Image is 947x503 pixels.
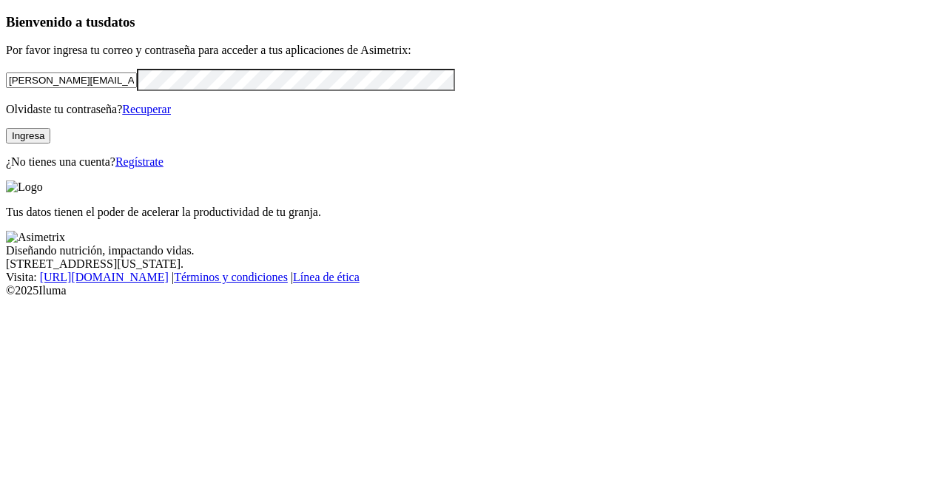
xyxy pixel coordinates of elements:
div: Diseñando nutrición, impactando vidas. [6,244,941,257]
img: Asimetrix [6,231,65,244]
p: Tus datos tienen el poder de acelerar la productividad de tu granja. [6,206,941,219]
img: Logo [6,180,43,194]
input: Tu correo [6,72,137,88]
div: Visita : | | [6,271,941,284]
div: [STREET_ADDRESS][US_STATE]. [6,257,941,271]
h3: Bienvenido a tus [6,14,941,30]
span: datos [104,14,135,30]
p: Olvidaste tu contraseña? [6,103,941,116]
div: © 2025 Iluma [6,284,941,297]
p: ¿No tienes una cuenta? [6,155,941,169]
a: Recuperar [122,103,171,115]
a: Línea de ética [293,271,360,283]
a: Regístrate [115,155,164,168]
p: Por favor ingresa tu correo y contraseña para acceder a tus aplicaciones de Asimetrix: [6,44,941,57]
button: Ingresa [6,128,50,144]
a: [URL][DOMAIN_NAME] [40,271,169,283]
a: Términos y condiciones [174,271,288,283]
